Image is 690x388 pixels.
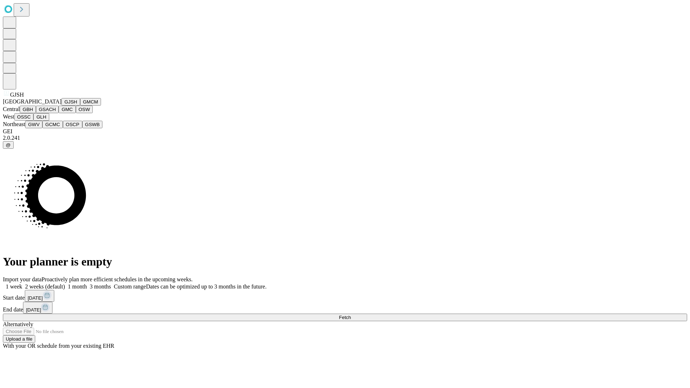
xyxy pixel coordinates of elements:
[3,321,33,327] span: Alternatively
[6,142,11,148] span: @
[3,114,14,120] span: West
[33,113,49,121] button: GLH
[82,121,103,128] button: GSWB
[42,276,193,282] span: Proactively plan more efficient schedules in the upcoming weeks.
[61,98,80,106] button: GJSH
[20,106,36,113] button: GBH
[68,283,87,290] span: 1 month
[59,106,75,113] button: GMC
[25,283,65,290] span: 2 weeks (default)
[3,135,687,141] div: 2.0.241
[3,335,35,343] button: Upload a file
[339,315,351,320] span: Fetch
[3,98,61,105] span: [GEOGRAPHIC_DATA]
[36,106,59,113] button: GSACH
[3,106,20,112] span: Central
[114,283,146,290] span: Custom range
[25,121,42,128] button: GWV
[23,302,52,314] button: [DATE]
[146,283,266,290] span: Dates can be optimized up to 3 months in the future.
[3,255,687,268] h1: Your planner is empty
[63,121,82,128] button: OSCP
[26,307,41,313] span: [DATE]
[25,290,54,302] button: [DATE]
[3,121,25,127] span: Northeast
[28,295,43,301] span: [DATE]
[3,314,687,321] button: Fetch
[3,141,14,149] button: @
[14,113,34,121] button: OSSC
[10,92,24,98] span: GJSH
[90,283,111,290] span: 3 months
[3,290,687,302] div: Start date
[80,98,101,106] button: GMCM
[3,128,687,135] div: GEI
[76,106,93,113] button: OSW
[3,276,42,282] span: Import your data
[42,121,63,128] button: GCMC
[6,283,22,290] span: 1 week
[3,343,114,349] span: With your OR schedule from your existing EHR
[3,302,687,314] div: End date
